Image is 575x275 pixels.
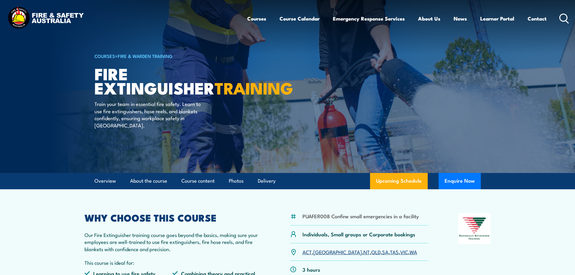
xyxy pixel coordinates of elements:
[528,11,547,27] a: Contact
[302,248,312,255] a: ACT
[94,100,205,129] p: Train your team in essential fire safety. Learn to use fire extinguishers, hose reels, and blanke...
[85,231,261,252] p: Our Fire Extinguisher training course goes beyond the basics, making sure your employees are well...
[94,66,244,94] h1: Fire Extinguisher
[302,213,419,219] li: PUAFER008 Confine small emergencies in a facility
[370,173,428,189] a: Upcoming Schedule
[390,248,399,255] a: TAS
[280,11,320,27] a: Course Calendar
[94,52,244,59] h6: >
[85,213,261,222] h2: WHY CHOOSE THIS COURSE
[229,173,244,189] a: Photos
[333,11,405,27] a: Emergency Response Services
[85,259,261,266] p: This course is ideal for:
[181,173,215,189] a: Course content
[458,213,491,244] img: Nationally Recognised Training logo.
[247,11,266,27] a: Courses
[302,266,320,273] p: 3 hours
[302,231,415,238] p: Individuals, Small groups or Corporate bookings
[118,53,173,59] a: Fire & Warden Training
[94,173,116,189] a: Overview
[480,11,514,27] a: Learner Portal
[418,11,440,27] a: About Us
[313,248,362,255] a: [GEOGRAPHIC_DATA]
[94,53,115,59] a: COURSES
[258,173,276,189] a: Delivery
[382,248,388,255] a: SA
[302,248,417,255] p: , , , , , , ,
[371,248,381,255] a: QLD
[454,11,467,27] a: News
[130,173,167,189] a: About the course
[400,248,408,255] a: VIC
[363,248,370,255] a: NT
[215,75,293,100] strong: TRAINING
[439,173,481,189] button: Enquire Now
[410,248,417,255] a: WA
